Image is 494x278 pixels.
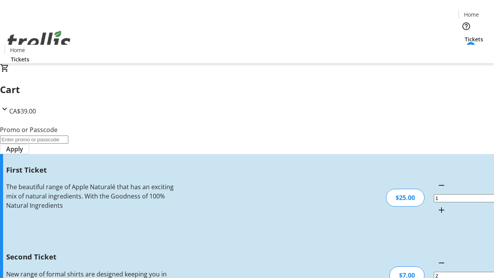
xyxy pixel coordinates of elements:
[434,255,449,271] button: Decrement by one
[458,19,474,34] button: Help
[6,144,23,154] span: Apply
[9,107,36,115] span: CA$39.00
[386,189,425,207] div: $25.00
[458,43,474,59] button: Cart
[465,35,483,43] span: Tickets
[464,10,479,19] span: Home
[6,182,175,210] div: The beautiful range of Apple Naturalé that has an exciting mix of natural ingredients. With the G...
[10,46,25,54] span: Home
[11,55,29,63] span: Tickets
[434,202,449,218] button: Increment by one
[6,164,175,175] h3: First Ticket
[434,178,449,193] button: Decrement by one
[5,22,73,61] img: Orient E2E Organization VdKtsHugBu's Logo
[5,55,36,63] a: Tickets
[458,35,489,43] a: Tickets
[459,10,484,19] a: Home
[6,251,175,262] h3: Second Ticket
[5,46,30,54] a: Home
